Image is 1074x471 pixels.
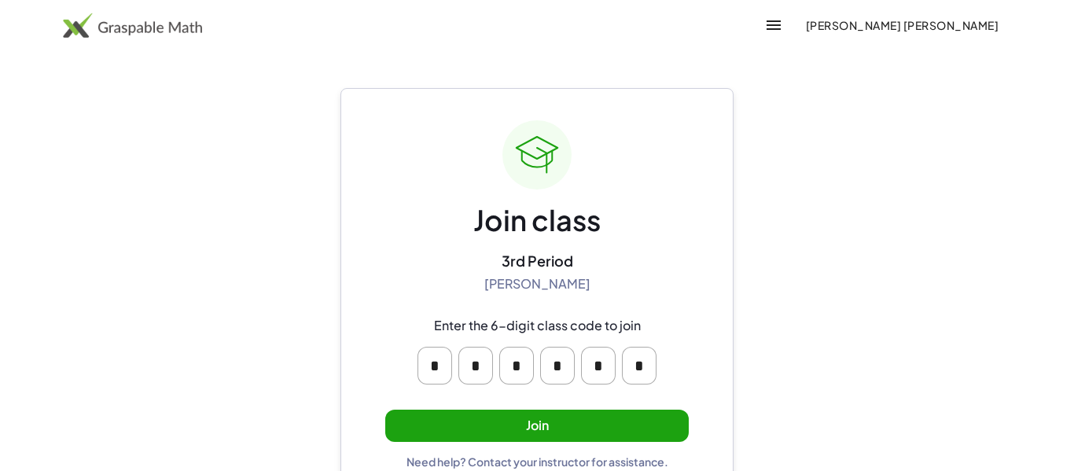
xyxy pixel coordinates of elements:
[434,318,641,334] div: Enter the 6-digit class code to join
[385,410,689,442] button: Join
[502,252,573,270] div: 3rd Period
[473,202,601,239] div: Join class
[484,276,590,293] div: [PERSON_NAME]
[793,11,1011,39] button: [PERSON_NAME] [PERSON_NAME]
[406,454,668,469] div: Need help? Contact your instructor for assistance.
[805,18,999,32] span: [PERSON_NAME] [PERSON_NAME]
